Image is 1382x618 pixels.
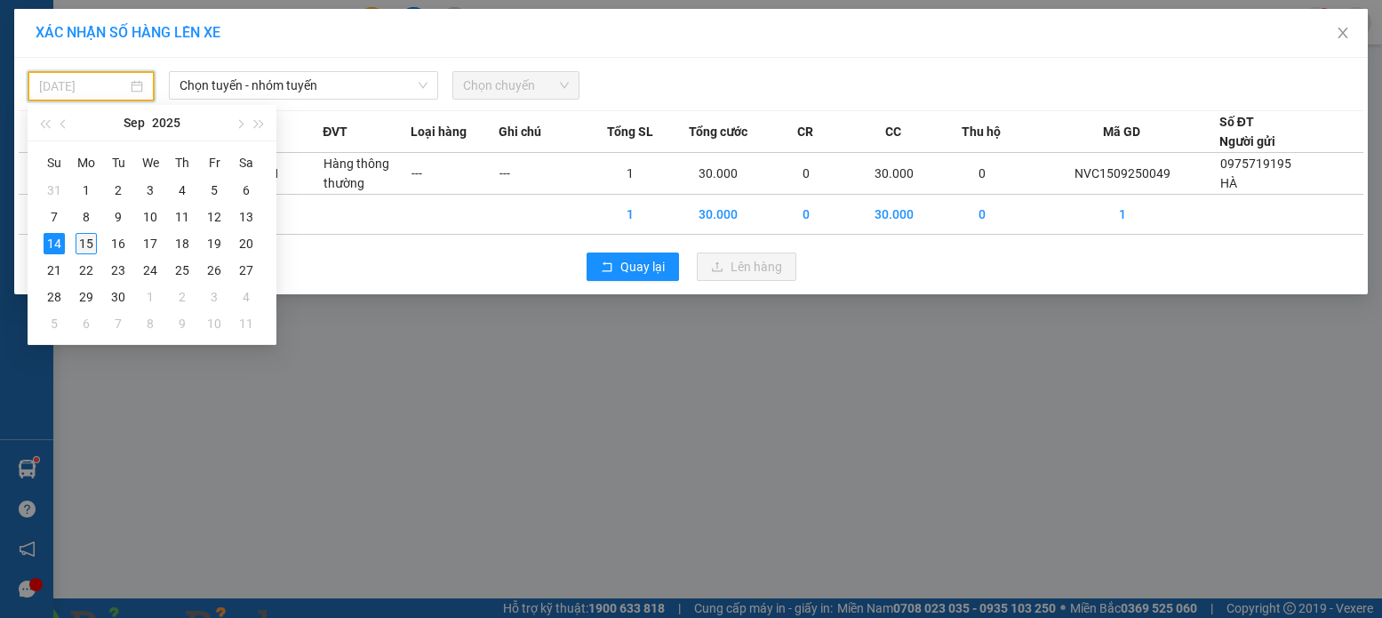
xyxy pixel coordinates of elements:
div: 7 [108,313,129,334]
div: 2 [108,180,129,201]
span: Website [174,94,219,108]
span: HÀ [1220,176,1237,190]
input: 14/09/2025 [39,76,127,96]
td: 2025-10-07 [102,310,134,337]
strong: Hotline : 0889 23 23 23 [197,75,313,88]
span: CC [885,122,901,141]
td: 2025-09-16 [102,230,134,257]
span: close [1336,26,1350,40]
span: Tổng cước [689,122,747,141]
div: 24 [140,260,161,281]
td: 2025-09-30 [102,284,134,310]
td: 2025-09-13 [230,204,262,230]
td: 2025-10-03 [198,284,230,310]
div: 6 [76,313,97,334]
th: Fr [198,148,230,177]
div: 10 [204,313,225,334]
td: 2025-09-06 [230,177,262,204]
strong: : [DOMAIN_NAME] [174,92,335,108]
div: 8 [140,313,161,334]
div: 21 [44,260,65,281]
td: 2025-09-12 [198,204,230,230]
div: 7 [44,206,65,228]
button: 2025 [152,105,180,140]
div: 19 [204,233,225,254]
td: 2025-09-17 [134,230,166,257]
div: 9 [172,313,193,334]
div: 5 [204,180,225,201]
div: 8 [76,206,97,228]
div: 25 [172,260,193,281]
div: 27 [236,260,257,281]
td: 2025-09-08 [70,204,102,230]
span: Loại hàng [411,122,467,141]
th: Th [166,148,198,177]
td: 30.000 [850,153,938,195]
span: Mã GD [1103,122,1140,141]
td: 2025-09-02 [102,177,134,204]
td: --- [499,153,587,195]
td: 1 [1026,195,1219,235]
div: 2 [172,286,193,308]
td: 2025-10-11 [230,310,262,337]
td: 30.000 [675,195,763,235]
div: 4 [172,180,193,201]
td: 2025-09-25 [166,257,198,284]
td: 2025-10-06 [70,310,102,337]
span: Quay lại [620,257,665,277]
td: 2025-09-04 [166,177,198,204]
div: 16 [108,233,129,254]
td: 2025-09-07 [38,204,70,230]
div: 3 [204,286,225,308]
th: Su [38,148,70,177]
th: Sa [230,148,262,177]
span: down [418,80,428,91]
div: 1 [76,180,97,201]
th: We [134,148,166,177]
td: 0 [763,195,851,235]
span: CR [797,122,813,141]
td: 2025-10-09 [166,310,198,337]
div: 4 [236,286,257,308]
div: 10 [140,206,161,228]
td: 2025-10-08 [134,310,166,337]
div: 23 [108,260,129,281]
td: 1 [587,153,675,195]
div: 31 [44,180,65,201]
td: 2025-09-11 [166,204,198,230]
td: 2025-09-03 [134,177,166,204]
td: 2025-10-01 [134,284,166,310]
td: 2025-09-24 [134,257,166,284]
strong: CÔNG TY TNHH VĨNH QUANG [134,30,376,49]
td: 0 [763,153,851,195]
div: 15 [76,233,97,254]
div: 30 [108,286,129,308]
td: 2025-09-27 [230,257,262,284]
div: 26 [204,260,225,281]
td: 0 [938,195,1026,235]
div: 20 [236,233,257,254]
div: 6 [236,180,257,201]
div: 28 [44,286,65,308]
td: 0 [938,153,1026,195]
span: Thu hộ [962,122,1001,141]
td: 2025-09-01 [70,177,102,204]
td: 2025-09-29 [70,284,102,310]
div: 13 [236,206,257,228]
div: 5 [44,313,65,334]
div: Số ĐT Người gửi [1219,112,1275,151]
button: rollbackQuay lại [587,253,679,281]
td: 2025-10-10 [198,310,230,337]
td: 2025-09-18 [166,230,198,257]
th: Mo [70,148,102,177]
td: 2025-09-28 [38,284,70,310]
span: Ghi chú [499,122,541,141]
td: Hàng thông thường [323,153,411,195]
img: logo [19,28,102,111]
td: 2025-09-22 [70,257,102,284]
td: 30.000 [675,153,763,195]
span: 0975719195 [1220,157,1291,171]
td: 2025-09-23 [102,257,134,284]
strong: PHIẾU GỬI HÀNG [183,52,327,71]
button: uploadLên hàng [697,253,796,281]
